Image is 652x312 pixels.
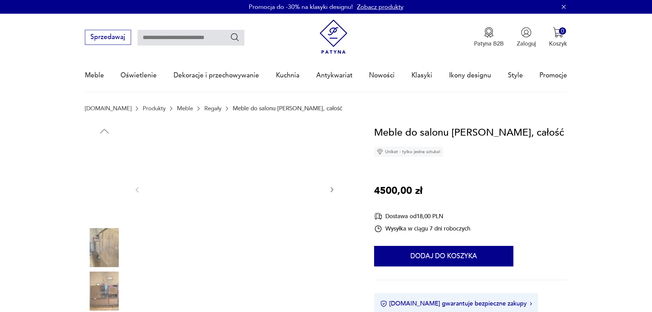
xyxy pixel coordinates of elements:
[549,40,567,48] p: Koszyk
[85,105,131,112] a: [DOMAIN_NAME]
[316,60,353,91] a: Antykwariat
[357,3,404,11] a: Zobacz produkty
[549,27,567,48] button: 0Koszyk
[474,27,504,48] button: Patyna B2B
[85,141,124,180] img: Zdjęcie produktu Meble do salonu Violetta, całość
[230,32,240,42] button: Szukaj
[517,40,536,48] p: Zaloguj
[249,3,353,11] p: Promocja do -30% na klasyki designu!
[374,212,382,221] img: Ikona dostawy
[85,35,131,40] a: Sprzedawaj
[380,300,387,307] img: Ikona certyfikatu
[374,147,443,157] div: Unikat - tylko jedna sztuka!
[374,183,422,199] p: 4500,00 zł
[508,60,523,91] a: Style
[149,125,320,254] img: Zdjęcie produktu Meble do salonu Violetta, całość
[539,60,567,91] a: Promocje
[449,60,491,91] a: Ikony designu
[484,27,494,38] img: Ikona medalu
[233,105,342,112] p: Meble do salonu [PERSON_NAME], całość
[553,27,563,38] img: Ikona koszyka
[204,105,221,112] a: Regały
[85,228,124,267] img: Zdjęcie produktu Meble do salonu Violetta, całość
[374,225,470,233] div: Wysyłka w ciągu 7 dni roboczych
[380,299,532,308] button: [DOMAIN_NAME] gwarantuje bezpieczne zakupy
[143,105,166,112] a: Produkty
[120,60,157,91] a: Oświetlenie
[177,105,193,112] a: Meble
[411,60,432,91] a: Klasyki
[377,149,383,155] img: Ikona diamentu
[85,60,104,91] a: Meble
[530,302,532,305] img: Ikona strzałki w prawo
[85,30,131,45] button: Sprzedawaj
[85,272,124,311] img: Zdjęcie produktu Meble do salonu Violetta, całość
[174,60,259,91] a: Dekoracje i przechowywanie
[517,27,536,48] button: Zaloguj
[85,184,124,223] img: Zdjęcie produktu Meble do salonu Violetta, całość
[374,125,564,141] h1: Meble do salonu [PERSON_NAME], całość
[374,212,470,221] div: Dostawa od 18,00 PLN
[474,40,504,48] p: Patyna B2B
[316,20,351,54] img: Patyna - sklep z meblami i dekoracjami vintage
[521,27,532,38] img: Ikonka użytkownika
[276,60,299,91] a: Kuchnia
[474,27,504,48] a: Ikona medaluPatyna B2B
[369,60,395,91] a: Nowości
[559,27,566,35] div: 0
[374,246,513,266] button: Dodaj do koszyka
